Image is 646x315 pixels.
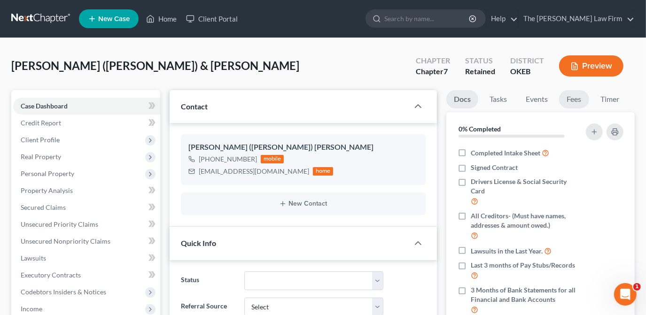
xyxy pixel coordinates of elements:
[21,254,46,262] span: Lawsuits
[313,167,334,176] div: home
[181,238,216,247] span: Quick Info
[471,148,540,158] span: Completed Intake Sheet
[465,66,495,77] div: Retained
[416,55,450,66] div: Chapter
[21,102,68,110] span: Case Dashboard
[199,167,309,176] div: [EMAIL_ADDRESS][DOMAIN_NAME]
[13,233,160,250] a: Unsecured Nonpriority Claims
[416,66,450,77] div: Chapter
[510,66,544,77] div: OKEB
[98,15,130,23] span: New Case
[181,102,208,111] span: Contact
[181,10,242,27] a: Client Portal
[176,271,240,290] label: Status
[465,55,495,66] div: Status
[559,55,623,77] button: Preview
[384,10,470,27] input: Search by name...
[21,288,106,296] span: Codebtors Insiders & Notices
[21,136,60,144] span: Client Profile
[518,90,555,108] a: Events
[486,10,518,27] a: Help
[471,163,518,172] span: Signed Contract
[559,90,589,108] a: Fees
[444,67,448,76] span: 7
[13,267,160,284] a: Executory Contracts
[13,199,160,216] a: Secured Claims
[482,90,514,108] a: Tasks
[471,211,580,230] span: All Creditors- (Must have names, addresses & amount owed.)
[471,285,580,304] span: 3 Months of Bank Statements for all Financial and Bank Accounts
[21,119,61,127] span: Credit Report
[21,153,61,161] span: Real Property
[141,10,181,27] a: Home
[21,305,42,313] span: Income
[13,216,160,233] a: Unsecured Priority Claims
[593,90,627,108] a: Timer
[21,169,74,177] span: Personal Property
[13,98,160,115] a: Case Dashboard
[614,283,637,306] iframe: Intercom live chat
[21,186,73,194] span: Property Analysis
[261,155,284,163] div: mobile
[446,90,478,108] a: Docs
[11,59,299,72] span: [PERSON_NAME] ([PERSON_NAME]) & [PERSON_NAME]
[471,246,543,256] span: Lawsuits in the Last Year.
[13,115,160,131] a: Credit Report
[188,200,418,207] button: New Contact
[199,154,257,164] div: [PHONE_NUMBER]
[13,182,160,199] a: Property Analysis
[459,125,501,133] strong: 0% Completed
[519,10,634,27] a: The [PERSON_NAME] Law Firm
[21,237,110,245] span: Unsecured Nonpriority Claims
[21,220,98,228] span: Unsecured Priority Claims
[13,250,160,267] a: Lawsuits
[471,177,580,196] span: Drivers License & Social Security Card
[633,283,641,291] span: 1
[471,261,575,270] span: Last 3 months of Pay Stubs/Records
[510,55,544,66] div: District
[188,142,418,153] div: [PERSON_NAME] ([PERSON_NAME]) [PERSON_NAME]
[21,203,66,211] span: Secured Claims
[21,271,81,279] span: Executory Contracts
